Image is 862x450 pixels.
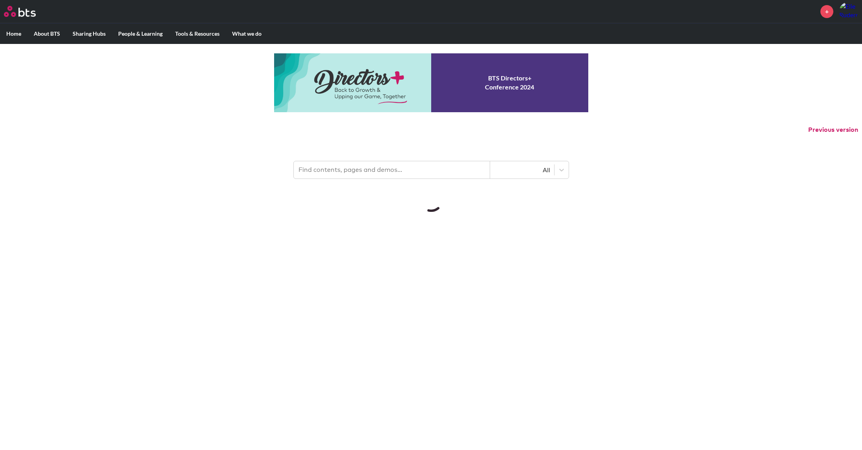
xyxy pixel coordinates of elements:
[839,2,858,21] img: Elie Ruderman
[274,53,588,112] a: Conference 2024
[294,161,490,179] input: Find contents, pages and demos...
[820,5,833,18] a: +
[112,24,169,44] label: People & Learning
[494,166,550,174] div: All
[808,126,858,134] button: Previous version
[226,24,268,44] label: What we do
[169,24,226,44] label: Tools & Resources
[4,6,36,17] img: BTS Logo
[27,24,66,44] label: About BTS
[4,6,50,17] a: Go home
[839,2,858,21] a: Profile
[66,24,112,44] label: Sharing Hubs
